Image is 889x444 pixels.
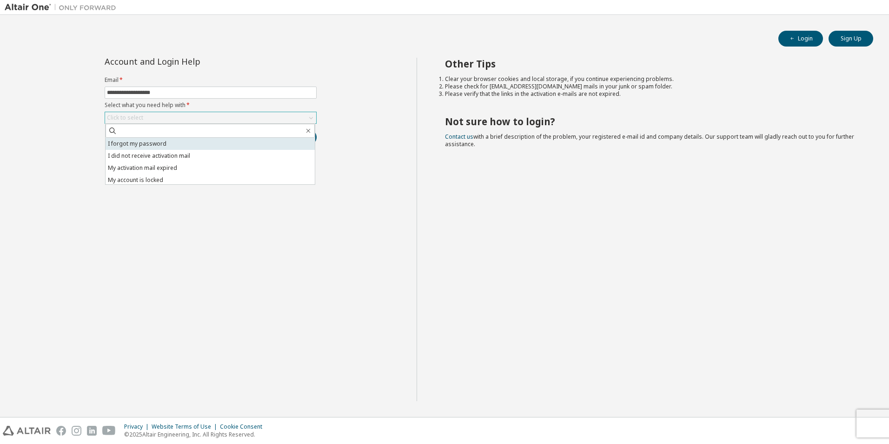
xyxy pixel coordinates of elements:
[105,76,317,84] label: Email
[106,138,315,150] li: I forgot my password
[829,31,873,47] button: Sign Up
[220,423,268,431] div: Cookie Consent
[102,426,116,436] img: youtube.svg
[445,133,854,148] span: with a brief description of the problem, your registered e-mail id and company details. Our suppo...
[105,101,317,109] label: Select what you need help with
[152,423,220,431] div: Website Terms of Use
[445,115,857,128] h2: Not sure how to login?
[445,83,857,90] li: Please check for [EMAIL_ADDRESS][DOMAIN_NAME] mails in your junk or spam folder.
[56,426,66,436] img: facebook.svg
[105,112,316,123] div: Click to select
[5,3,121,12] img: Altair One
[445,75,857,83] li: Clear your browser cookies and local storage, if you continue experiencing problems.
[445,133,473,141] a: Contact us
[124,423,152,431] div: Privacy
[72,426,81,436] img: instagram.svg
[3,426,51,436] img: altair_logo.svg
[87,426,97,436] img: linkedin.svg
[124,431,268,438] p: © 2025 Altair Engineering, Inc. All Rights Reserved.
[778,31,823,47] button: Login
[445,90,857,98] li: Please verify that the links in the activation e-mails are not expired.
[107,114,143,121] div: Click to select
[105,58,274,65] div: Account and Login Help
[445,58,857,70] h2: Other Tips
